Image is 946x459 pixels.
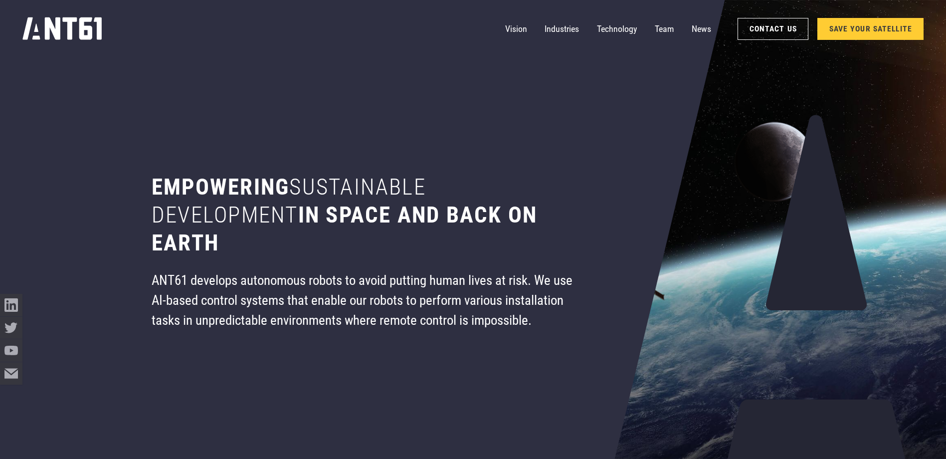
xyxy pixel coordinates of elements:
h1: Empowering in space and back on earth [152,173,582,257]
span: sustainable development [152,174,426,228]
a: Vision [505,18,527,40]
a: Contact Us [738,18,808,39]
a: Technology [597,18,637,40]
a: Team [655,18,674,40]
div: ANT61 develops autonomous robots to avoid putting human lives at risk. We use AI-based control sy... [152,270,582,331]
a: home [22,14,102,44]
a: SAVE YOUR SATELLITE [817,18,924,39]
a: Industries [545,18,579,40]
a: News [692,18,711,40]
